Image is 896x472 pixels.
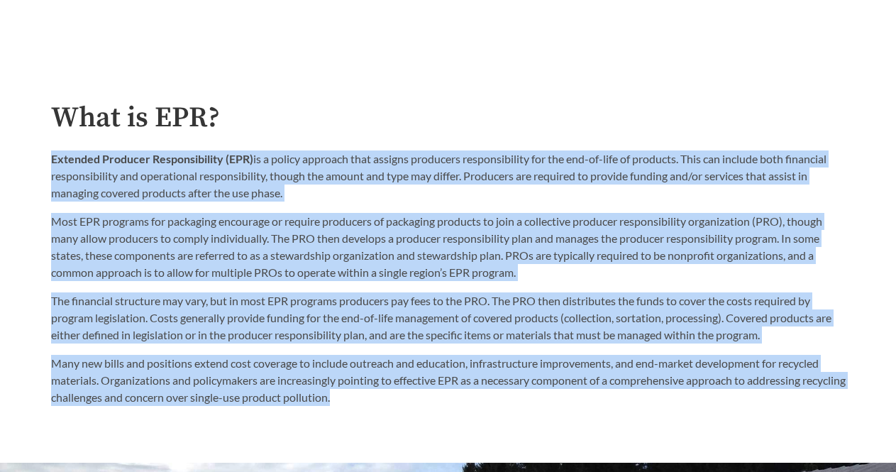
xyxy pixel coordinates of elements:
p: Many new bills and positions extend cost coverage to include outreach and education, infrastructu... [51,355,846,406]
p: Most EPR programs for packaging encourage or require producers of packaging products to join a co... [51,213,846,281]
p: The financial structure may vary, but in most EPR programs producers pay fees to the PRO. The PRO... [51,292,846,344]
p: is a policy approach that assigns producers responsibility for the end-of-life of products. This ... [51,150,846,202]
strong: Extended Producer Responsibility (EPR) [51,152,253,165]
h2: What is EPR? [51,102,846,134]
